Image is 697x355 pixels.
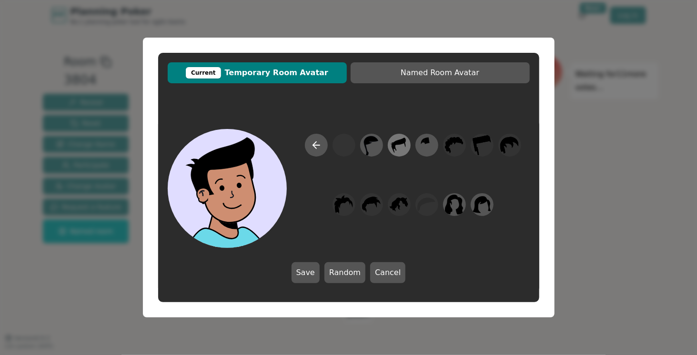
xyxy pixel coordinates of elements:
[351,62,530,83] button: Named Room Avatar
[292,262,320,283] button: Save
[370,262,405,283] button: Cancel
[172,67,342,79] span: Temporary Room Avatar
[355,67,525,79] span: Named Room Avatar
[324,262,365,283] button: Random
[168,62,347,83] button: CurrentTemporary Room Avatar
[186,67,221,79] div: Current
